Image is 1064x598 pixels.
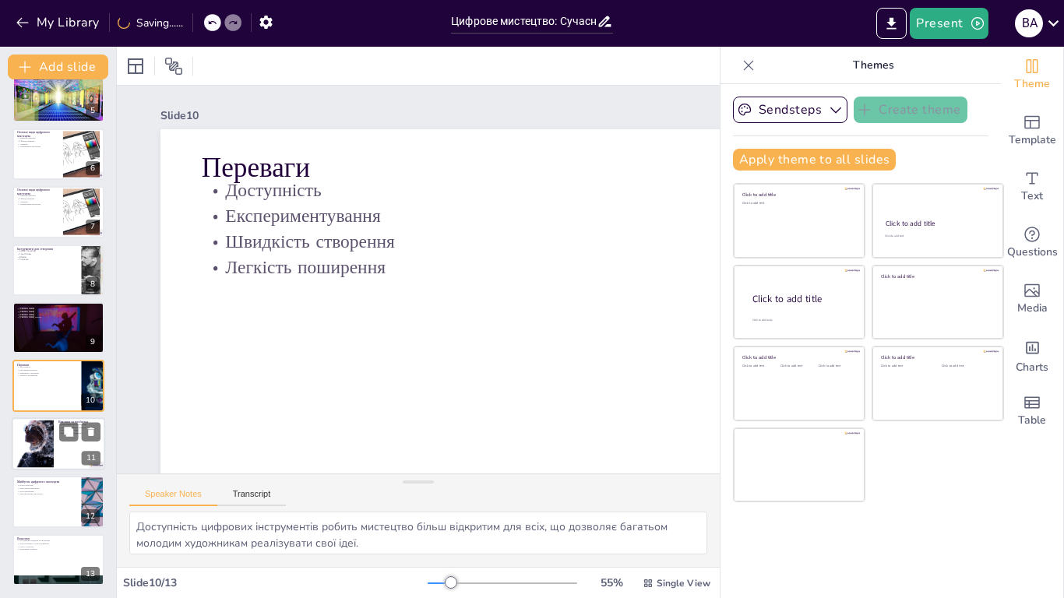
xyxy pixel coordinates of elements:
[1016,359,1048,376] span: Charts
[17,493,77,496] p: Трансформація мистецтва
[881,273,992,279] div: Click to add title
[1009,132,1056,149] span: Template
[164,57,183,76] span: Position
[733,97,847,123] button: Sendsteps
[1001,271,1063,327] div: Add images, graphics, shapes or video
[1014,76,1050,93] span: Theme
[1001,215,1063,271] div: Get real-time input from your audience
[8,55,108,79] button: Add slide
[17,487,77,491] p: Віртуальна реальність
[19,84,41,87] span: Широкий спектр жанрів
[17,374,77,377] p: Легкість поширення
[17,195,58,198] p: Цифрова живопис
[881,364,930,368] div: Click to add text
[17,480,77,484] p: Майбутнє цифрового мистецтва
[81,509,100,523] div: 12
[1001,47,1063,103] div: Change the overall theme
[1015,9,1043,37] div: в а
[19,82,41,85] span: Зростання популярності
[118,16,183,30] div: Saving......
[17,304,100,309] p: Приклади відомих митців
[1001,103,1063,159] div: Add ready made slides
[129,489,217,506] button: Speaker Notes
[942,364,991,368] div: Click to add text
[12,244,104,296] div: 8
[12,186,104,237] div: 7
[82,451,100,465] div: 11
[81,567,100,581] div: 13
[17,542,100,545] p: Нові можливості для художників
[886,219,989,228] div: Click to add title
[17,130,58,139] p: Основні види цифрового мистецтва
[17,259,77,262] p: Procreate
[593,575,630,590] div: 55 %
[752,293,852,306] div: Click to add title
[17,539,100,542] p: Об'єднання традицій та інновацій
[59,422,78,441] button: Duplicate Slide
[12,476,104,527] div: 12
[17,371,77,375] p: Швидкість створення
[885,234,988,238] div: Click to add text
[86,335,100,349] div: 9
[12,360,104,411] div: 10
[123,54,148,79] div: Layout
[58,420,100,424] p: Виклики та проблеми
[86,277,100,291] div: 8
[1001,327,1063,383] div: Add charts and graphs
[910,8,988,39] button: Present
[1021,188,1043,205] span: Text
[17,490,77,493] p: Нові платформи
[17,484,77,487] p: Нові технології
[58,423,100,426] p: Порушення авторських прав
[752,318,851,322] div: Click to add body
[17,365,77,368] p: Доступність
[733,149,896,171] button: Apply theme to all slides
[1001,383,1063,439] div: Add a table
[17,203,58,206] p: Інтерактивне мистецтво
[780,364,816,368] div: Click to add text
[17,198,58,201] p: 3D-моделювання
[12,10,106,35] button: My Library
[17,246,77,251] p: Інструменти для створення
[742,364,777,368] div: Click to add text
[761,47,985,84] p: Themes
[58,429,100,432] p: Технічні проблеми
[19,79,48,82] span: Розвиток комп'ютерних програм
[81,393,100,407] div: 10
[1017,300,1048,317] span: Media
[742,192,854,198] div: Click to add title
[86,220,100,234] div: 7
[17,545,100,548] p: Роль у культурі
[12,128,104,180] div: 6
[742,202,854,206] div: Click to add text
[17,137,58,140] p: Цифрова живопис
[17,142,58,146] p: Анімація
[58,426,100,429] p: Недостатня оцінка цінності
[86,104,100,118] div: 5
[881,354,992,361] div: Click to add title
[17,250,77,253] p: Adobe Photoshop
[17,368,77,371] p: Експериментування
[19,311,34,314] span: [PERSON_NAME]
[12,71,104,122] div: 5
[12,534,104,586] div: 13
[17,252,77,255] p: Corel Painter
[19,316,41,319] span: [PERSON_NAME] Паглен
[217,489,287,506] button: Transcript
[123,575,428,590] div: Slide 10 / 13
[12,417,105,470] div: 11
[1001,159,1063,215] div: Add text boxes
[854,97,967,123] button: Create theme
[12,302,104,354] div: 9
[17,362,77,367] p: Переваги
[19,308,34,311] span: [PERSON_NAME]
[58,431,100,434] p: Відсутність стандартів
[742,354,854,361] div: Click to add title
[17,188,58,196] p: Основні види цифрового мистецтва
[657,577,710,589] span: Single View
[1018,412,1046,429] span: Table
[1007,244,1058,261] span: Questions
[17,201,58,204] p: Анімація
[17,255,77,259] p: Blender
[17,139,58,142] p: 3D-моделювання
